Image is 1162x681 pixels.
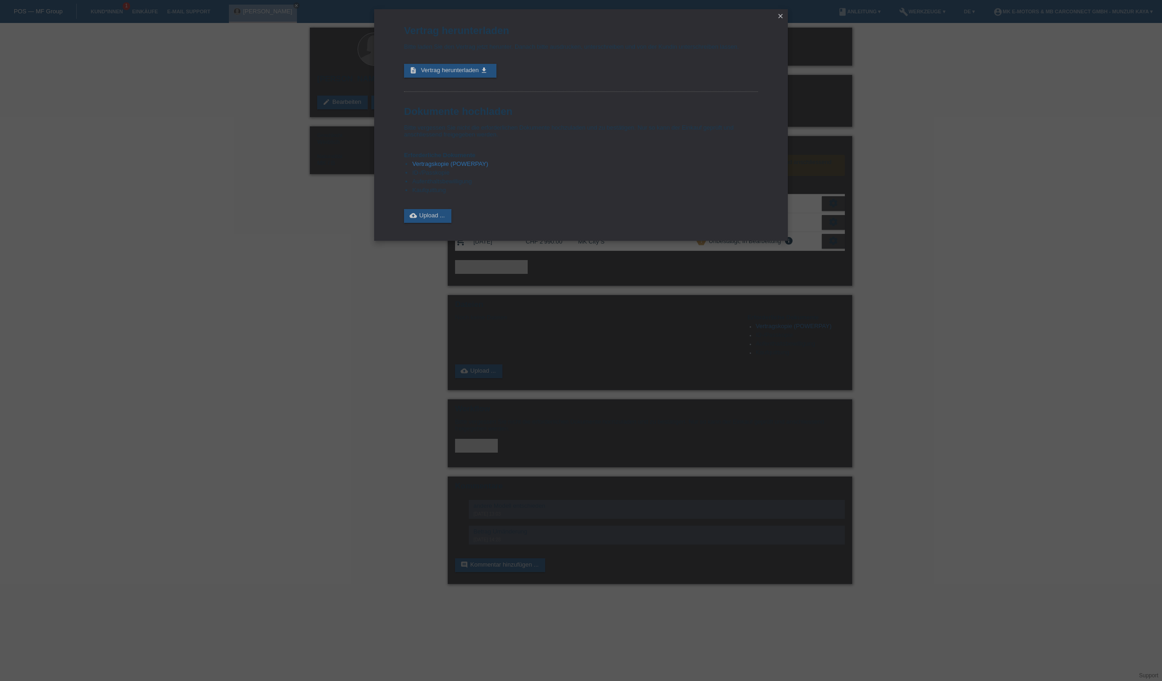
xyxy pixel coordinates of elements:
[404,25,758,36] h1: Vertrag herunterladen
[410,212,417,219] i: cloud_upload
[480,67,488,74] i: get_app
[404,64,496,78] a: description Vertrag herunterladen get_app
[404,43,758,50] p: Bitte laden Sie den Vertrag jetzt herunter. Danach bitte ausdrucken, unterschreiben und von der K...
[404,209,451,223] a: cloud_uploadUpload ...
[404,106,758,117] h1: Dokumente hochladen
[412,160,488,167] a: Vertragskopie (POWERPAY)
[412,187,758,195] li: Kaufquittung
[404,124,758,138] p: Bitte vergessen Sie nicht die erforderlichen Dokumente hochzuladen und zu bestätigen. Nur so kann...
[410,67,417,74] i: description
[775,11,786,22] a: close
[412,178,758,187] li: Aufenthaltsbewilligung
[421,67,479,74] span: Vertrag herunterladen
[404,152,758,159] h4: Erforderliche Dokumente
[412,169,758,178] li: ID-/Passkopie
[777,12,784,20] i: close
